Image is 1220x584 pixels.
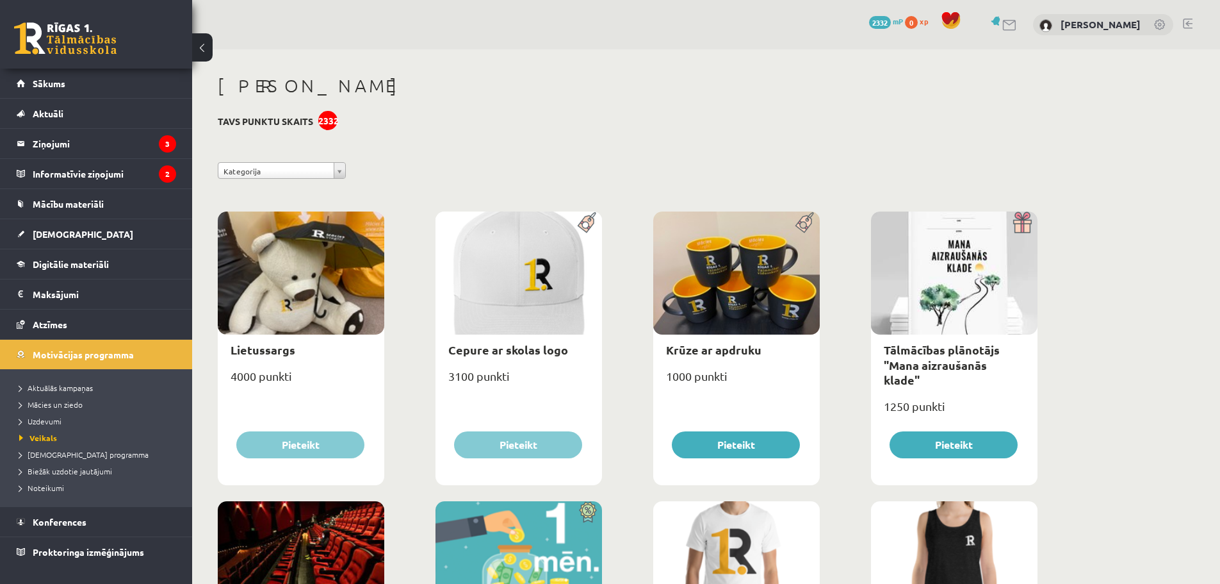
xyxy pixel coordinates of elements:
[14,22,117,54] a: Rīgas 1. Tālmācības vidusskola
[19,416,61,426] span: Uzdevumi
[33,228,133,240] span: [DEMOGRAPHIC_DATA]
[218,162,346,179] a: Kategorija
[19,399,179,410] a: Mācies un ziedo
[869,16,903,26] a: 2332 mP
[17,279,176,309] a: Maksājumi
[224,163,329,179] span: Kategorija
[17,99,176,128] a: Aktuāli
[890,431,1018,458] button: Pieteikt
[1061,18,1141,31] a: [PERSON_NAME]
[19,465,179,477] a: Biežāk uzdotie jautājumi
[19,383,93,393] span: Aktuālās kampaņas
[1009,212,1037,233] img: Dāvana ar pārsteigumu
[33,349,134,360] span: Motivācijas programma
[33,258,109,270] span: Digitālie materiāli
[1039,19,1052,32] img: Samanta Kisele
[17,340,176,369] a: Motivācijas programma
[19,433,57,443] span: Veikals
[435,365,602,397] div: 3100 punkti
[19,399,83,410] span: Mācies un ziedo
[905,16,934,26] a: 0 xp
[666,342,761,357] a: Krūze ar apdruku
[33,198,104,210] span: Mācību materiāli
[17,249,176,279] a: Digitālie materiāli
[218,365,384,397] div: 4000 punkti
[33,129,176,158] legend: Ziņojumi
[19,449,179,460] a: [DEMOGRAPHIC_DATA] programma
[33,546,144,558] span: Proktoringa izmēģinājums
[159,165,176,183] i: 2
[159,135,176,153] i: 3
[884,342,1000,387] a: Tālmācības plānotājs "Mana aizraušanās klade"
[672,431,800,458] button: Pieteikt
[19,466,112,476] span: Biežāk uzdotie jautājumi
[893,16,903,26] span: mP
[19,482,179,494] a: Noteikumi
[19,415,179,427] a: Uzdevumi
[19,432,179,444] a: Veikals
[573,501,602,523] img: Atlaide
[17,69,176,98] a: Sākums
[33,108,63,119] span: Aktuāli
[448,342,568,357] a: Cepure ar skolas logo
[17,537,176,567] a: Proktoringa izmēģinājums
[218,116,313,127] h3: Tavs punktu skaits
[905,16,918,29] span: 0
[19,449,149,460] span: [DEMOGRAPHIC_DATA] programma
[33,279,176,309] legend: Maksājumi
[318,111,338,130] div: 2332
[17,507,176,537] a: Konferences
[17,219,176,249] a: [DEMOGRAPHIC_DATA]
[17,159,176,188] a: Informatīvie ziņojumi2
[231,342,295,357] a: Lietussargs
[17,189,176,219] a: Mācību materiāli
[33,78,65,89] span: Sākums
[573,212,602,233] img: Populāra prece
[791,212,820,233] img: Populāra prece
[454,431,582,458] button: Pieteikt
[236,431,364,458] button: Pieteikt
[920,16,928,26] span: xp
[17,129,176,158] a: Ziņojumi3
[871,396,1037,428] div: 1250 punkti
[869,16,891,29] span: 2332
[33,159,176,188] legend: Informatīvie ziņojumi
[33,516,86,528] span: Konferences
[218,75,1037,97] h1: [PERSON_NAME]
[17,310,176,339] a: Atzīmes
[19,382,179,394] a: Aktuālās kampaņas
[33,319,67,330] span: Atzīmes
[653,365,820,397] div: 1000 punkti
[19,483,64,493] span: Noteikumi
